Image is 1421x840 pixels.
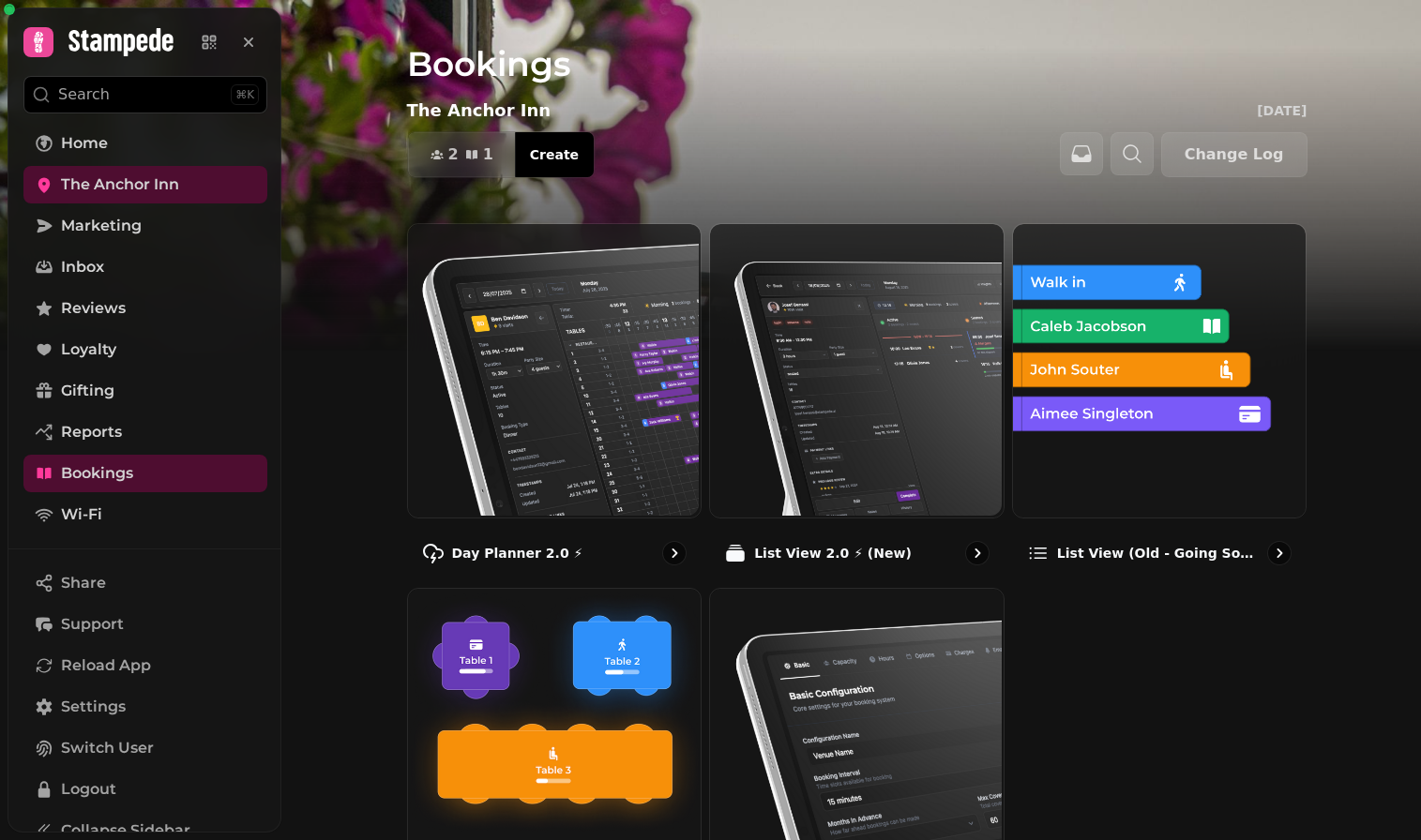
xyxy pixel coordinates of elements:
[61,696,126,718] span: Settings
[23,496,267,533] a: Wi-Fi
[483,147,493,162] span: 1
[23,207,267,245] a: Marketing
[408,132,516,177] button: 21
[61,132,108,155] span: Home
[23,290,267,327] a: Reviews
[1185,147,1284,162] span: Change Log
[23,413,267,451] a: Reports
[23,688,267,726] a: Settings
[23,331,267,368] a: Loyalty
[61,421,122,443] span: Reports
[407,97,552,124] p: The Anchor Inn
[448,147,459,162] span: 2
[754,544,912,562] p: List View 2.0 ⚡ (New)
[515,132,594,177] button: Create
[452,544,583,562] p: Day Planner 2.0 ⚡
[61,613,124,636] span: Support
[61,778,116,801] span: Logout
[61,654,151,677] span: Reload App
[23,771,267,808] button: Logout
[23,455,267,492] a: Bookings
[23,166,267,203] a: The Anchor Inn
[709,223,1005,580] a: List View 2.0 ⚡ (New)List View 2.0 ⚡ (New)
[61,297,126,320] span: Reviews
[968,544,987,562] svg: go to
[1057,544,1261,562] p: List view (Old - going soon)
[1270,544,1289,562] svg: go to
[665,544,684,562] svg: go to
[407,223,703,580] a: Day Planner 2.0 ⚡Day Planner 2.0 ⚡
[23,564,267,602] button: Share
[231,84,259,105] div: ⌘K
[1011,222,1305,516] img: List view (Old - going soon)
[1257,101,1307,120] p: [DATE]
[61,462,133,485] span: Bookings
[61,572,106,594] span: Share
[23,125,267,162] a: Home
[23,606,267,643] button: Support
[23,729,267,767] button: Switch User
[1012,223,1308,580] a: List view (Old - going soon)List view (Old - going soon)
[23,372,267,410] a: Gifting
[61,380,114,402] span: Gifting
[1161,132,1308,177] button: Change Log
[23,248,267,286] a: Inbox
[61,173,179,196] span: The Anchor Inn
[61,737,154,759] span: Switch User
[530,148,579,161] span: Create
[58,83,110,106] p: Search
[61,503,102,526] span: Wi-Fi
[406,222,700,516] img: Day Planner 2.0 ⚡
[23,76,267,113] button: Search⌘K
[61,256,104,278] span: Inbox
[61,338,116,361] span: Loyalty
[23,647,267,684] button: Reload App
[61,215,142,237] span: Marketing
[708,222,1002,516] img: List View 2.0 ⚡ (New)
